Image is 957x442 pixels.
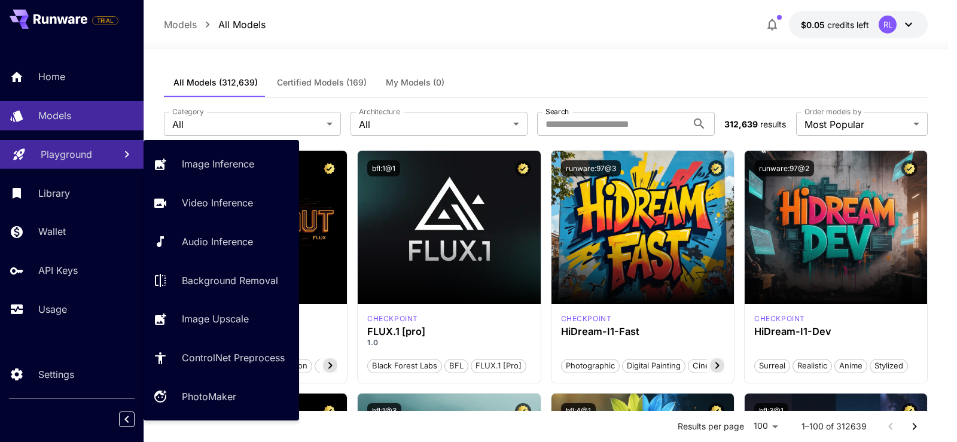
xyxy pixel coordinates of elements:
span: All Models (312,639) [173,77,258,88]
span: Add your payment card to enable full platform functionality. [92,13,118,28]
h3: HiDream-I1-Fast [561,326,724,337]
p: Usage [38,302,67,316]
p: Settings [38,367,74,382]
a: Image Inference [144,150,299,179]
button: Collapse sidebar [119,411,135,427]
button: runware:97@2 [754,160,814,176]
span: credits left [827,20,869,30]
label: Architecture [359,106,400,117]
p: API Keys [38,263,78,278]
p: Models [38,108,71,123]
button: $0.05 [789,11,928,38]
div: HiDream Dev [754,313,805,324]
span: All [359,117,508,132]
button: runware:97@3 [561,160,621,176]
button: Go to next page [903,414,926,438]
button: Certified Model – Vetted for best performance and includes a commercial license. [901,403,918,419]
span: Surreal [755,360,790,372]
div: 100 [749,417,782,435]
p: Video Inference [182,196,253,210]
a: Audio Inference [144,227,299,257]
p: Background Removal [182,273,278,288]
label: Category [172,106,204,117]
p: Models [164,17,197,32]
span: Certified Models (169) [277,77,367,88]
nav: breadcrumb [164,17,266,32]
a: ControlNet Preprocess [144,343,299,373]
span: results [760,119,786,129]
span: Cinematic [688,360,733,372]
span: Digital Painting [623,360,685,372]
span: All [172,117,322,132]
button: Certified Model – Vetted for best performance and includes a commercial license. [708,403,724,419]
p: Image Inference [182,157,254,171]
span: My Models (0) [386,77,444,88]
label: Order models by [804,106,861,117]
span: FLUX.1 [pro] [471,360,526,372]
button: Certified Model – Vetted for best performance and includes a commercial license. [515,160,531,176]
span: Stylized [870,360,907,372]
button: Certified Model – Vetted for best performance and includes a commercial license. [321,160,337,176]
span: Most Popular [804,117,909,132]
a: Video Inference [144,188,299,218]
p: PhotoMaker [182,389,236,404]
button: Certified Model – Vetted for best performance and includes a commercial license. [901,160,918,176]
button: Certified Model – Vetted for best performance and includes a commercial license. [708,160,724,176]
span: Black Forest Labs [368,360,441,372]
p: All Models [218,17,266,32]
div: Collapse sidebar [128,409,144,430]
p: Home [38,69,65,84]
span: 312,639 [724,119,758,129]
span: BFL [445,360,468,372]
button: bfl:1@3 [367,403,401,419]
div: $0.05 [801,19,869,31]
span: pro [315,360,336,372]
p: checkpoint [754,313,805,324]
p: Library [38,186,70,200]
span: Realistic [793,360,831,372]
p: checkpoint [561,313,612,324]
p: 1.0 [367,337,531,348]
span: Anime [835,360,867,372]
p: Results per page [678,420,744,432]
button: Certified Model – Vetted for best performance and includes a commercial license. [321,403,337,419]
h3: FLUX.1 [pro] [367,326,531,337]
span: $0.05 [801,20,827,30]
p: 1–100 of 312639 [801,420,867,432]
a: Image Upscale [144,304,299,334]
p: ControlNet Preprocess [182,350,285,365]
p: Audio Inference [182,234,253,249]
a: Background Removal [144,266,299,295]
button: bfl:4@1 [561,403,596,419]
span: Photographic [562,360,619,372]
div: RL [879,16,897,33]
p: Wallet [38,224,66,239]
h3: HiDream-I1-Dev [754,326,918,337]
p: checkpoint [367,313,418,324]
button: bfl:1@1 [367,160,400,176]
button: bfl:3@1 [754,403,788,419]
label: Search [545,106,569,117]
button: Certified Model – Vetted for best performance and includes a commercial license. [515,403,531,419]
div: fluxpro [367,313,418,324]
p: Playground [41,147,92,161]
p: Image Upscale [182,312,249,326]
span: TRIAL [93,16,118,25]
a: PhotoMaker [144,382,299,411]
div: HiDream Fast [561,313,612,324]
